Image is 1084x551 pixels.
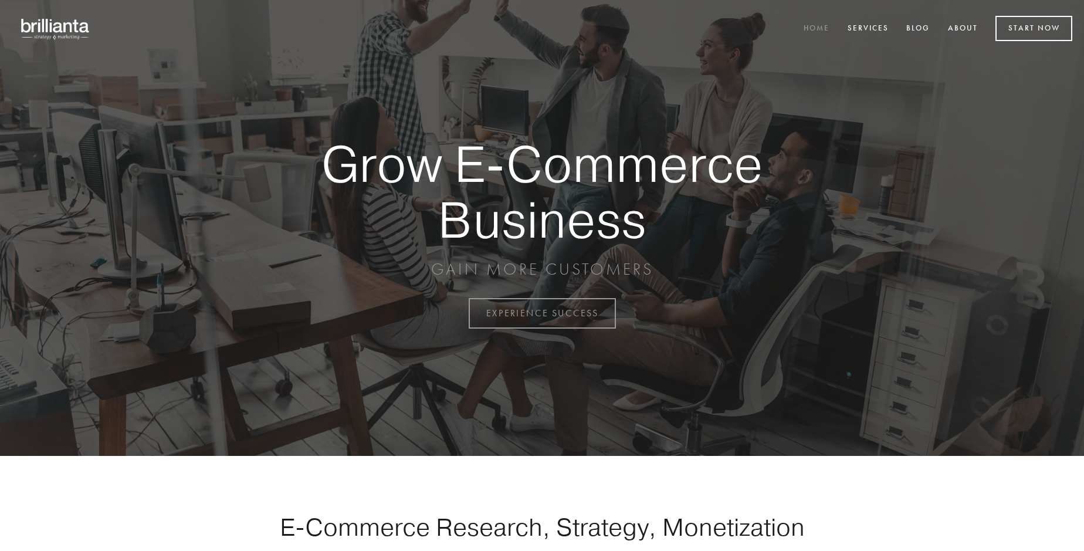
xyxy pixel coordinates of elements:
p: GAIN MORE CUSTOMERS [280,259,804,280]
a: About [940,19,985,39]
strong: Grow E-Commerce Business [280,136,804,247]
a: EXPERIENCE SUCCESS [469,298,616,329]
a: Start Now [995,16,1072,41]
a: Home [796,19,837,39]
h1: E-Commerce Research, Strategy, Monetization [243,512,841,542]
a: Blog [899,19,937,39]
img: brillianta - research, strategy, marketing [12,12,100,46]
a: Services [840,19,896,39]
